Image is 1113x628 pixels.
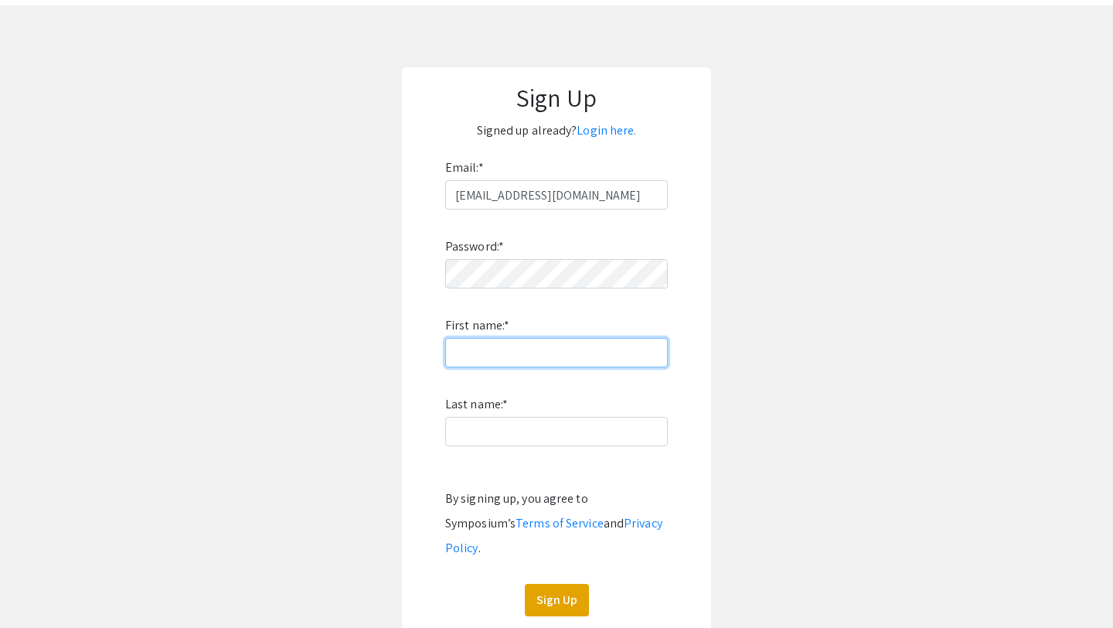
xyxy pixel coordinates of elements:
[445,234,504,259] label: Password:
[525,584,589,616] button: Sign Up
[417,118,696,143] p: Signed up already?
[577,122,636,138] a: Login here.
[417,83,696,112] h1: Sign Up
[445,313,509,338] label: First name:
[445,155,484,180] label: Email:
[445,392,508,417] label: Last name:
[12,558,66,616] iframe: Chat
[445,515,662,556] a: Privacy Policy
[516,515,604,531] a: Terms of Service
[445,486,668,561] div: By signing up, you agree to Symposium’s and .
